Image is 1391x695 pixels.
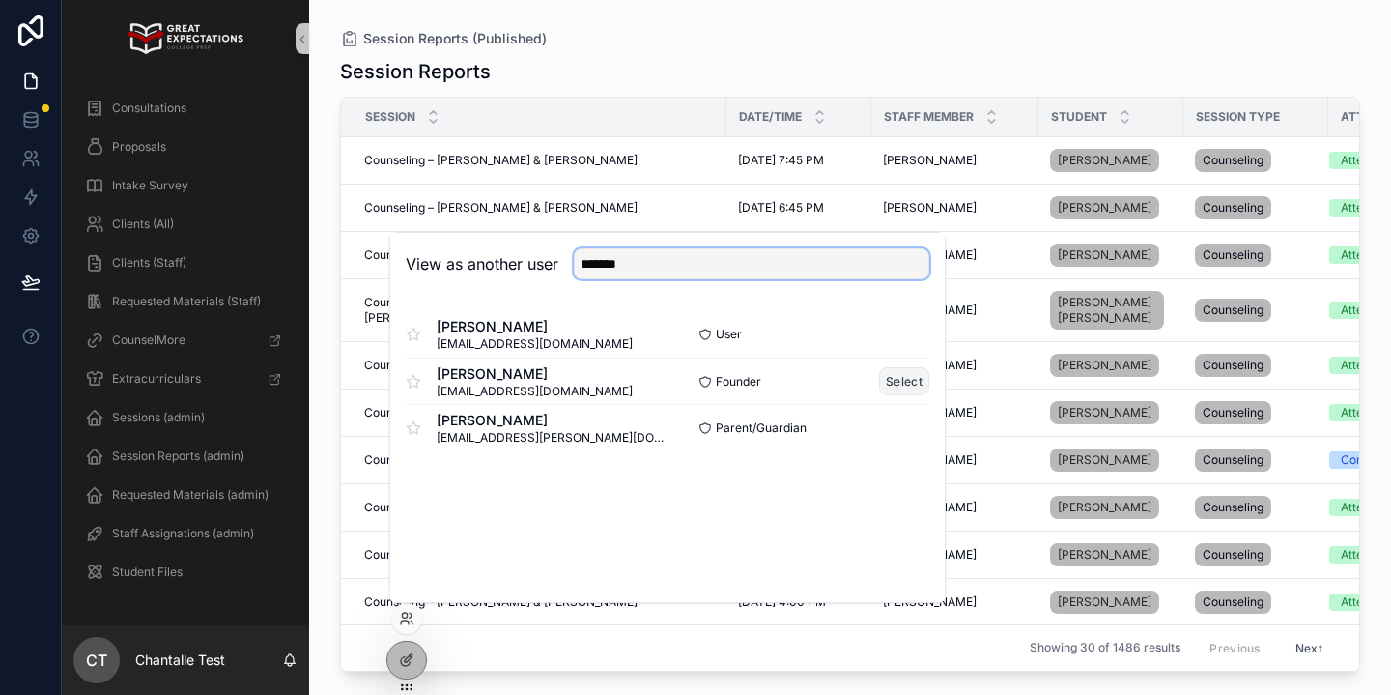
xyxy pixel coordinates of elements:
a: [PERSON_NAME] [1050,445,1172,476]
span: [PERSON_NAME] [1058,247,1151,263]
a: [PERSON_NAME] [1050,244,1159,267]
button: Select [879,367,929,395]
span: CounselMore [112,333,185,348]
div: Attended [1341,152,1390,169]
a: [PERSON_NAME] [1050,240,1172,271]
a: Counseling – [PERSON_NAME] & [PERSON_NAME] [364,452,715,468]
span: User [716,327,742,342]
span: Showing 30 of 1486 results [1030,641,1180,656]
a: [PERSON_NAME] [1050,354,1159,377]
span: Counseling [1203,200,1263,216]
a: [PERSON_NAME] [1050,449,1159,472]
div: Attended [1341,594,1390,611]
div: Attended [1341,546,1390,564]
a: [PERSON_NAME] [1050,149,1159,172]
span: Counseling [1203,500,1263,515]
span: [PERSON_NAME] [1058,200,1151,216]
a: [PERSON_NAME] [883,358,1027,373]
span: [PERSON_NAME] [437,411,667,430]
a: [PERSON_NAME] [1050,145,1172,176]
span: Student Files [112,565,183,580]
span: [PERSON_NAME] [437,317,633,336]
span: Requested Materials (Staff) [112,294,261,309]
span: Counseling – [PERSON_NAME] & [PERSON_NAME] [364,153,638,168]
span: Counseling [1203,405,1263,420]
a: Counseling – [PERSON_NAME] & [PERSON_NAME] [364,200,715,216]
span: Counseling [1203,452,1263,468]
a: Counseling [1195,240,1317,271]
a: [PERSON_NAME] [883,500,1027,515]
a: Counseling – [PERSON_NAME] & [PERSON_NAME] [364,358,715,373]
span: Sessions (admin) [112,410,205,425]
span: Counseling – [PERSON_NAME] & [PERSON_NAME] [364,452,638,468]
a: [PERSON_NAME] [883,405,1027,420]
span: Extracurriculars [112,371,201,387]
span: Proposals [112,139,166,155]
a: Session Reports (Published) [340,29,547,48]
a: [PERSON_NAME] [1050,196,1159,219]
a: Counseling [1195,539,1317,570]
span: [DATE] 6:45 PM [738,200,824,216]
button: Next [1282,633,1336,663]
span: [PERSON_NAME] [1058,452,1151,468]
span: Counseling [1203,153,1263,168]
a: [PERSON_NAME] [1050,543,1159,566]
span: Staff Assignations (admin) [112,526,254,541]
span: Counseling – [PERSON_NAME] & [PERSON_NAME] [364,547,638,563]
a: Counseling – [PERSON_NAME] & [PERSON_NAME] [364,405,715,420]
div: Attended [1341,246,1390,264]
span: [PERSON_NAME] [1058,153,1151,168]
span: Staff Member [884,109,974,125]
span: Counseling [1203,547,1263,563]
div: Comped [1341,451,1387,469]
a: [PERSON_NAME] [883,594,1027,610]
a: Extracurriculars [73,362,298,396]
a: [PERSON_NAME] [883,303,1027,318]
h2: View as another user [406,252,558,275]
span: [PERSON_NAME] [1058,547,1151,563]
a: Sessions (admin) [73,400,298,435]
a: Clients (All) [73,207,298,242]
a: [PERSON_NAME] [PERSON_NAME] [1050,291,1164,330]
a: [PERSON_NAME] [1050,192,1172,223]
span: Counseling [1203,247,1263,263]
a: Counseling – [PERSON_NAME] & [PERSON_NAME] [PERSON_NAME] [364,295,715,326]
span: Requested Materials (admin) [112,487,269,503]
span: Intake Survey [112,178,188,193]
a: CounselMore [73,323,298,358]
a: Requested Materials (admin) [73,478,298,512]
span: [PERSON_NAME] [1058,358,1151,373]
a: [PERSON_NAME] [1050,496,1159,519]
span: Session Reports (Published) [363,29,547,48]
a: Counseling [1195,295,1317,326]
div: Attended [1341,357,1390,374]
a: Counseling [1195,192,1317,223]
a: Consultations [73,91,298,126]
div: Attended [1341,499,1390,516]
span: Parent/Guardian [716,420,807,436]
a: Intake Survey [73,168,298,203]
span: [DATE] 7:45 PM [738,153,824,168]
span: Clients (All) [112,217,174,232]
a: [PERSON_NAME] [1050,587,1172,618]
span: [PERSON_NAME] [PERSON_NAME] [1058,295,1156,326]
a: Session Reports (admin) [73,439,298,474]
a: Proposals [73,130,298,164]
a: Counseling – [PERSON_NAME] & [PERSON_NAME] [364,500,715,515]
span: Date/Time [739,109,802,125]
a: [PERSON_NAME] [1050,492,1172,523]
a: Clients (Staff) [73,246,298,280]
img: App logo [128,23,242,54]
span: Counseling – [PERSON_NAME] & [PERSON_NAME] [364,405,638,420]
span: Counseling – [PERSON_NAME] & [PERSON_NAME] [364,500,638,515]
a: [DATE] 6:45 PM [738,200,860,216]
h1: Session Reports [340,58,491,85]
span: Counseling – [PERSON_NAME] & [PERSON_NAME] [364,247,638,263]
span: [EMAIL_ADDRESS][DOMAIN_NAME] [437,384,633,399]
span: [PERSON_NAME] [883,200,977,216]
span: [EMAIL_ADDRESS][DOMAIN_NAME] [437,336,633,352]
a: [PERSON_NAME] [1050,401,1159,424]
span: Student [1051,109,1107,125]
span: [PERSON_NAME] [1058,594,1151,610]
